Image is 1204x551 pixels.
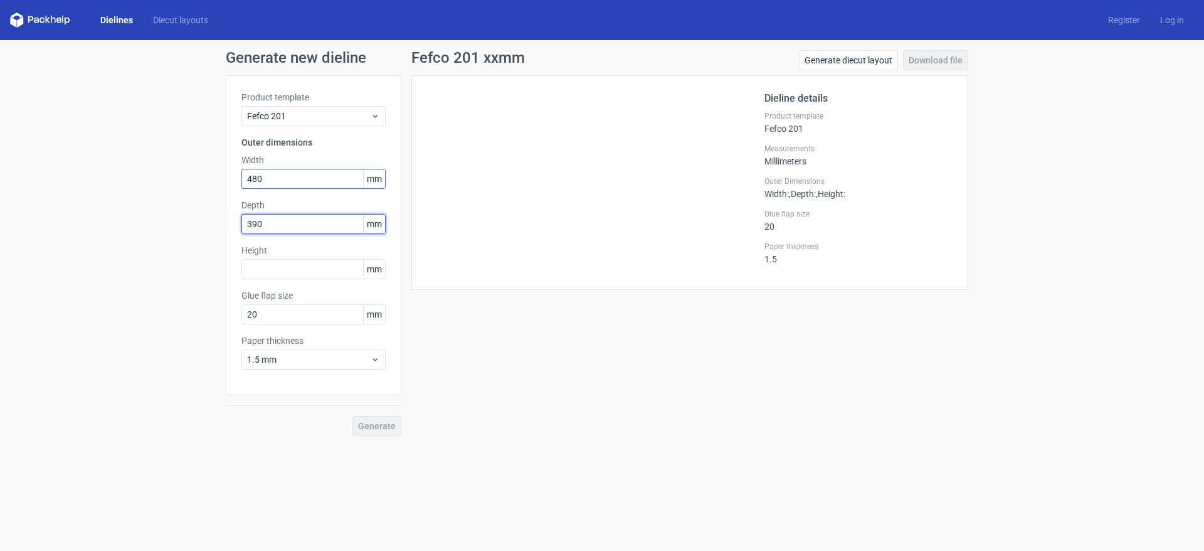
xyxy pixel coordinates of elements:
span: mm [363,169,385,188]
a: Log in [1150,14,1194,26]
span: Width : [764,189,789,199]
span: , Height : [816,189,845,199]
label: Measurements [764,144,953,154]
label: Glue flap size [241,289,386,302]
h1: Generate new dieline [226,50,978,65]
a: Generate diecut layout [799,50,898,70]
div: 20 [764,209,953,232]
label: Product template [241,91,386,104]
a: Diecut layouts [143,14,218,26]
h2: Dieline details [764,91,953,106]
span: mm [363,215,385,233]
a: Register [1098,14,1150,26]
span: Fefco 201 [247,110,371,122]
span: , Depth : [789,189,816,199]
div: Fefco 201 [764,111,953,134]
span: mm [363,305,385,324]
label: Depth [241,199,386,211]
label: Outer Dimensions [764,176,953,186]
label: Height [241,244,386,257]
div: Millimeters [764,144,953,166]
label: Product template [764,111,953,121]
div: 1.5 [764,242,953,264]
span: mm [363,260,385,279]
h1: Fefco 201 xxmm [411,50,525,65]
span: 1.5 mm [247,353,371,366]
h3: Outer dimensions [241,136,386,149]
label: Paper thickness [241,334,386,347]
label: Paper thickness [764,242,953,252]
label: Glue flap size [764,209,953,219]
a: Dielines [90,14,143,26]
label: Width [241,154,386,166]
